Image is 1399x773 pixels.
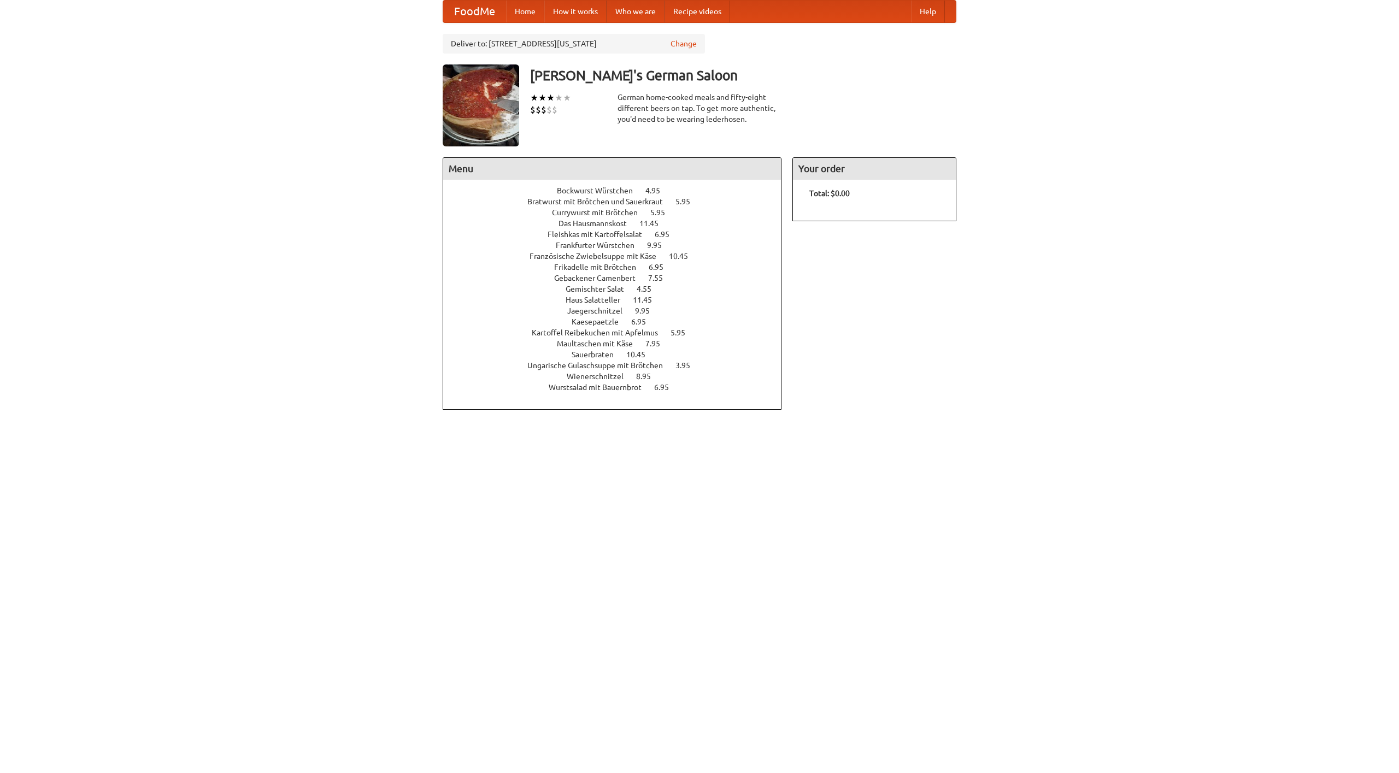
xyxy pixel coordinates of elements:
span: 7.55 [648,274,674,282]
span: 9.95 [647,241,673,250]
span: Gebackener Camenbert [554,274,646,282]
li: ★ [563,92,571,104]
span: Gemischter Salat [566,285,635,293]
li: $ [546,104,552,116]
span: Wienerschnitzel [567,372,634,381]
span: 4.95 [645,186,671,195]
div: Deliver to: [STREET_ADDRESS][US_STATE] [443,34,705,54]
span: 4.55 [637,285,662,293]
a: Französische Zwiebelsuppe mit Käse 10.45 [530,252,708,261]
a: FoodMe [443,1,506,22]
span: 5.95 [650,208,676,217]
a: Who we are [607,1,665,22]
a: Change [671,38,697,49]
span: 5.95 [671,328,696,337]
span: Kartoffel Reibekuchen mit Apfelmus [532,328,669,337]
a: Maultaschen mit Käse 7.95 [557,339,680,348]
span: Sauerbraten [572,350,625,359]
img: angular.jpg [443,64,519,146]
span: Frankfurter Würstchen [556,241,645,250]
div: German home-cooked meals and fifty-eight different beers on tap. To get more authentic, you'd nee... [618,92,781,125]
a: Help [911,1,945,22]
a: Recipe videos [665,1,730,22]
a: Gebackener Camenbert 7.55 [554,274,683,282]
b: Total: $0.00 [809,189,850,198]
a: Haus Salatteller 11.45 [566,296,672,304]
span: Bratwurst mit Brötchen und Sauerkraut [527,197,674,206]
a: Das Hausmannskost 11.45 [559,219,679,228]
span: 6.95 [655,230,680,239]
h3: [PERSON_NAME]'s German Saloon [530,64,956,86]
span: Wurstsalad mit Bauernbrot [549,383,653,392]
h4: Your order [793,158,956,180]
a: Fleishkas mit Kartoffelsalat 6.95 [548,230,690,239]
span: 6.95 [654,383,680,392]
a: Frikadelle mit Brötchen 6.95 [554,263,684,272]
a: Gemischter Salat 4.55 [566,285,672,293]
span: 10.45 [669,252,699,261]
span: Das Hausmannskost [559,219,638,228]
span: Bockwurst Würstchen [557,186,644,195]
a: Home [506,1,544,22]
a: Bockwurst Würstchen 4.95 [557,186,680,195]
span: Fleishkas mit Kartoffelsalat [548,230,653,239]
li: $ [552,104,557,116]
span: 9.95 [635,306,661,315]
span: Maultaschen mit Käse [557,339,644,348]
li: $ [541,104,546,116]
span: Jaegerschnitzel [567,306,633,315]
li: $ [536,104,541,116]
span: Französische Zwiebelsuppe mit Käse [530,252,667,261]
a: Jaegerschnitzel 9.95 [567,306,670,315]
a: Ungarische Gulaschsuppe mit Brötchen 3.95 [527,361,710,370]
a: Sauerbraten 10.45 [572,350,666,359]
a: Wurstsalad mit Bauernbrot 6.95 [549,383,689,392]
span: 7.95 [645,339,671,348]
span: Currywurst mit Brötchen [552,208,649,217]
span: 10.45 [626,350,656,359]
a: Bratwurst mit Brötchen und Sauerkraut 5.95 [527,197,710,206]
span: Frikadelle mit Brötchen [554,263,647,272]
li: ★ [538,92,546,104]
li: ★ [546,92,555,104]
a: Kaesepaetzle 6.95 [572,317,666,326]
a: Frankfurter Würstchen 9.95 [556,241,682,250]
span: 11.45 [639,219,669,228]
a: How it works [544,1,607,22]
span: Kaesepaetzle [572,317,630,326]
span: Ungarische Gulaschsuppe mit Brötchen [527,361,674,370]
span: 3.95 [675,361,701,370]
h4: Menu [443,158,781,180]
span: 6.95 [631,317,657,326]
a: Kartoffel Reibekuchen mit Apfelmus 5.95 [532,328,706,337]
a: Wienerschnitzel 8.95 [567,372,671,381]
li: $ [530,104,536,116]
li: ★ [555,92,563,104]
a: Currywurst mit Brötchen 5.95 [552,208,685,217]
span: 5.95 [675,197,701,206]
span: Haus Salatteller [566,296,631,304]
span: 6.95 [649,263,674,272]
li: ★ [530,92,538,104]
span: 11.45 [633,296,663,304]
span: 8.95 [636,372,662,381]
